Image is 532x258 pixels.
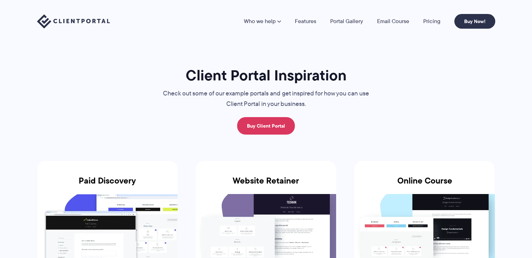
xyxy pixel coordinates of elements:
[149,88,383,109] p: Check out some of our example portals and get inspired for how you can use Client Portal in your ...
[237,117,295,135] a: Buy Client Portal
[377,19,409,24] a: Email Course
[244,19,281,24] a: Who we help
[295,19,316,24] a: Features
[354,176,495,194] h3: Online Course
[330,19,363,24] a: Portal Gallery
[149,66,383,85] h1: Client Portal Inspiration
[454,14,495,29] a: Buy Now!
[37,176,178,194] h3: Paid Discovery
[423,19,440,24] a: Pricing
[196,176,336,194] h3: Website Retainer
